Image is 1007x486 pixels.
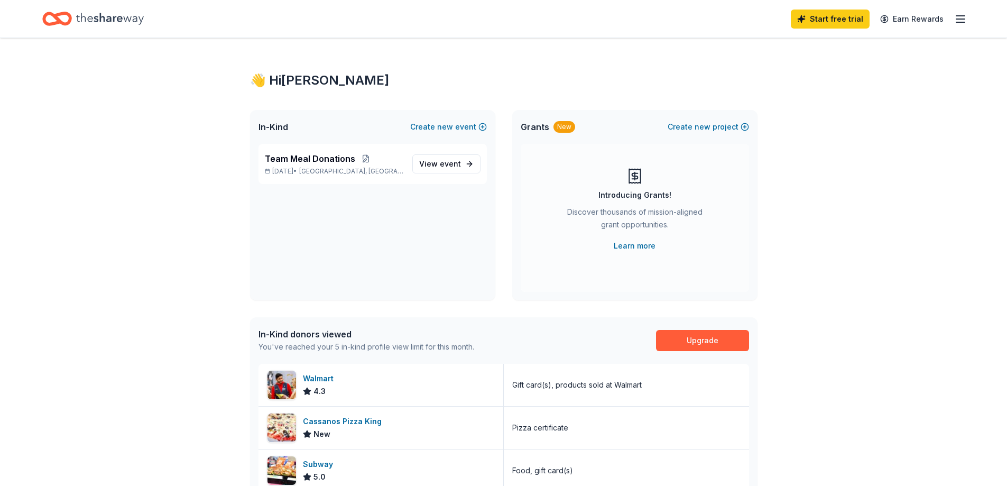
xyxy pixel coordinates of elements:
[258,341,474,353] div: You've reached your 5 in-kind profile view limit for this month.
[303,372,338,385] div: Walmart
[313,471,326,483] span: 5.0
[440,159,461,168] span: event
[303,458,337,471] div: Subway
[267,456,296,485] img: Image for Subway
[791,10,870,29] a: Start free trial
[265,167,404,176] p: [DATE] •
[258,328,474,341] div: In-Kind donors viewed
[313,428,330,441] span: New
[250,72,757,89] div: 👋 Hi [PERSON_NAME]
[553,121,575,133] div: New
[412,154,481,173] a: View event
[437,121,453,133] span: new
[265,152,355,165] span: Team Meal Donations
[695,121,710,133] span: new
[614,240,655,252] a: Learn more
[512,464,573,477] div: Food, gift card(s)
[656,330,749,351] a: Upgrade
[563,206,707,235] div: Discover thousands of mission-aligned grant opportunities.
[299,167,403,176] span: [GEOGRAPHIC_DATA], [GEOGRAPHIC_DATA]
[521,121,549,133] span: Grants
[668,121,749,133] button: Createnewproject
[267,371,296,399] img: Image for Walmart
[874,10,950,29] a: Earn Rewards
[410,121,487,133] button: Createnewevent
[512,379,642,391] div: Gift card(s), products sold at Walmart
[419,158,461,170] span: View
[313,385,326,398] span: 4.3
[598,189,671,201] div: Introducing Grants!
[267,414,296,442] img: Image for Cassanos Pizza King
[303,415,386,428] div: Cassanos Pizza King
[258,121,288,133] span: In-Kind
[512,421,568,434] div: Pizza certificate
[42,6,144,31] a: Home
